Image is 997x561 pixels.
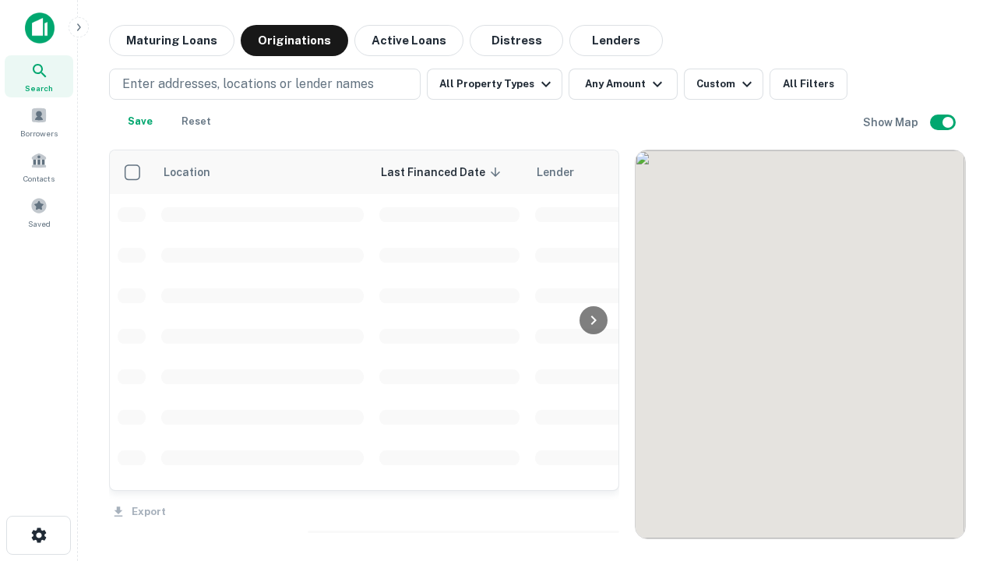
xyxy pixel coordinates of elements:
div: 0 0 [636,150,965,538]
button: Any Amount [569,69,678,100]
a: Borrowers [5,101,73,143]
a: Contacts [5,146,73,188]
button: Originations [241,25,348,56]
button: Active Loans [354,25,463,56]
button: Save your search to get updates of matches that match your search criteria. [115,106,165,137]
th: Lender [527,150,777,194]
button: Reset [171,106,221,137]
a: Saved [5,191,73,233]
span: Search [25,82,53,94]
p: Enter addresses, locations or lender names [122,75,374,93]
th: Last Financed Date [372,150,527,194]
span: Lender [537,163,574,182]
span: Borrowers [20,127,58,139]
th: Location [153,150,372,194]
button: Distress [470,25,563,56]
button: Maturing Loans [109,25,234,56]
span: Location [163,163,231,182]
button: All Property Types [427,69,562,100]
button: All Filters [770,69,847,100]
span: Last Financed Date [381,163,506,182]
iframe: Chat Widget [919,436,997,511]
span: Saved [28,217,51,230]
span: Contacts [23,172,55,185]
button: Custom [684,69,763,100]
button: Lenders [569,25,663,56]
div: Custom [696,75,756,93]
button: Enter addresses, locations or lender names [109,69,421,100]
a: Search [5,55,73,97]
img: capitalize-icon.png [25,12,55,44]
h6: Show Map [863,114,921,131]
